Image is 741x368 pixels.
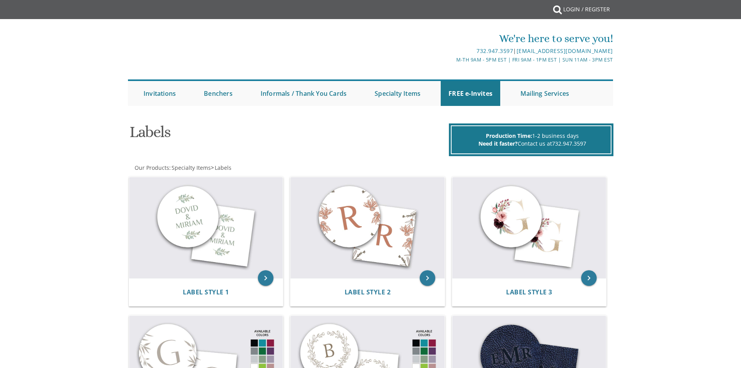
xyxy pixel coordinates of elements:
p: 1-2 business days Contact us at [463,132,601,148]
div: We're here to serve you! [290,31,613,46]
a: Invitations [136,81,184,106]
span: > [211,164,231,171]
a: keyboard_arrow_right [420,270,435,286]
div: M-Th 9am - 5pm EST | Fri 9am - 1pm EST | Sun 11am - 3pm EST [290,56,613,64]
a: Label Style 3 [506,289,552,296]
img: Label Style 1 [129,177,283,278]
a: Benchers [196,81,240,106]
div: | [290,46,613,56]
span: Need it faster? [478,140,518,147]
a: Labels [214,164,231,171]
a: Informals / Thank You Cards [253,81,354,106]
h1: Labels [130,123,447,146]
img: Label Style 3 [452,177,606,278]
a: Our Products [134,164,169,171]
a: Mailing Services [513,81,577,106]
a: Label Style 1 [183,289,229,296]
a: FREE e-Invites [441,81,500,106]
span: Specialty Items [172,164,211,171]
a: Label Style 2 [345,289,391,296]
a: [EMAIL_ADDRESS][DOMAIN_NAME] [517,47,613,55]
div: : [128,164,371,172]
a: Specialty Items [367,81,428,106]
a: Specialty Items [171,164,211,171]
a: keyboard_arrow_right [258,270,273,286]
a: keyboard_arrow_right [581,270,597,286]
span: Labels [215,164,231,171]
img: Label Style 2 [291,177,445,278]
a: 732.947.3597 [476,47,513,55]
span: Production Time: [486,132,532,139]
a: 732.947.3597 [552,140,586,147]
